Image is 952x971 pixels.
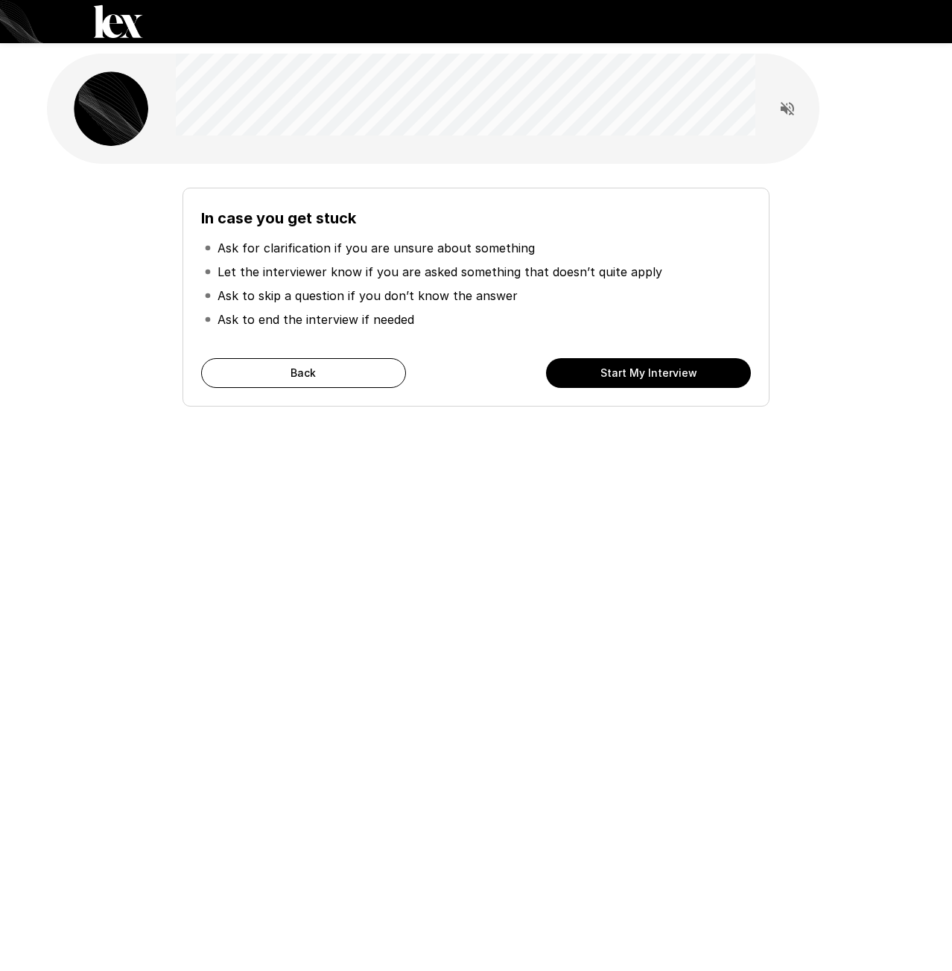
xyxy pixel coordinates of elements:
[546,358,751,388] button: Start My Interview
[74,71,148,146] img: lex_avatar2.png
[218,311,414,328] p: Ask to end the interview if needed
[218,263,662,281] p: Let the interviewer know if you are asked something that doesn’t quite apply
[201,358,406,388] button: Back
[218,239,535,257] p: Ask for clarification if you are unsure about something
[201,209,356,227] b: In case you get stuck
[218,287,518,305] p: Ask to skip a question if you don’t know the answer
[772,94,802,124] button: Read questions aloud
